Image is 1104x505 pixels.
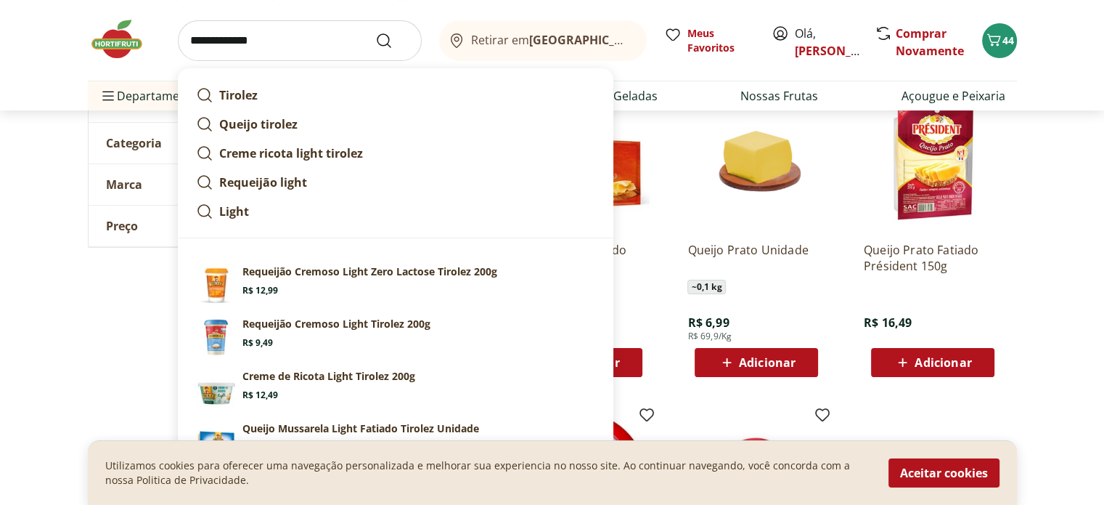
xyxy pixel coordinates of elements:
[888,458,999,488] button: Aceitar cookies
[219,174,307,190] strong: Requeijão light
[219,116,298,132] strong: Queijo tirolez
[871,348,994,377] button: Adicionar
[687,92,825,230] img: Queijo Prato Unidade
[106,219,138,233] span: Preço
[901,87,1005,105] a: Açougue e Peixaria
[242,285,278,296] span: R$ 12,99
[242,389,278,401] span: R$ 12,49
[89,206,306,246] button: Preço
[795,25,859,60] span: Olá,
[196,369,237,410] img: Principal
[529,32,774,48] b: [GEOGRAPHIC_DATA]/[GEOGRAPHIC_DATA]
[190,416,601,468] a: PrincipalQueijo Mussarela Light Fatiado Tirolez UnidadeR$ 11,69
[105,458,871,488] p: Utilizamos cookies para oferecer uma navegação personalizada e melhorar sua experiencia no nosso ...
[190,139,601,168] a: Creme ricota light tirolez
[196,264,237,305] img: Requeijão Cremoso Light Zero Lactose Tirolez 200g
[695,348,818,377] button: Adicionar
[242,264,497,279] p: Requeijão Cremoso Light Zero Lactose Tirolez 200g
[439,20,647,61] button: Retirar em[GEOGRAPHIC_DATA]/[GEOGRAPHIC_DATA]
[687,315,729,331] span: R$ 6,99
[219,203,249,219] strong: Light
[1002,33,1014,47] span: 44
[242,317,430,331] p: Requeijão Cremoso Light Tirolez 200g
[196,421,237,462] img: Principal
[190,168,601,197] a: Requeijão light
[178,20,422,61] input: search
[740,87,818,105] a: Nossas Frutas
[242,369,415,384] p: Creme de Ricota Light Tirolez 200g
[89,123,306,163] button: Categoria
[242,421,479,436] p: Queijo Mussarela Light Fatiado Tirolez Unidade
[106,177,142,192] span: Marca
[687,242,825,274] a: Queijo Prato Unidade
[88,17,160,61] img: Hortifruti
[219,87,258,103] strong: Tirolez
[687,280,725,294] span: ~ 0,1 kg
[896,25,964,59] a: Comprar Novamente
[219,145,363,161] strong: Creme ricota light tirolez
[864,315,912,331] span: R$ 16,49
[190,363,601,416] a: PrincipalCreme de Ricota Light Tirolez 200gR$ 12,49
[687,331,732,342] span: R$ 69,9/Kg
[190,259,601,311] a: Requeijão Cremoso Light Zero Lactose Tirolez 200gRequeijão Cremoso Light Zero Lactose Tirolez 200...
[190,81,601,110] a: Tirolez
[106,136,162,150] span: Categoria
[864,92,1002,230] img: Queijo Prato Fatiado Président 150g
[915,357,971,368] span: Adicionar
[242,337,273,349] span: R$ 9,49
[375,32,410,49] button: Submit Search
[190,311,601,363] a: Requeijão Cremoso Light Tirolez 200gRequeijão Cremoso Light Tirolez 200gR$ 9,49
[89,164,306,205] button: Marca
[795,43,889,59] a: [PERSON_NAME]
[739,357,796,368] span: Adicionar
[190,197,601,226] a: Light
[687,26,754,55] span: Meus Favoritos
[99,78,204,113] span: Departamentos
[982,23,1017,58] button: Carrinho
[471,33,631,47] span: Retirar em
[99,78,117,113] button: Menu
[190,110,601,139] a: Queijo tirolez
[196,317,237,357] img: Requeijão Cremoso Light Tirolez 200g
[664,26,754,55] a: Meus Favoritos
[864,242,1002,274] a: Queijo Prato Fatiado Président 150g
